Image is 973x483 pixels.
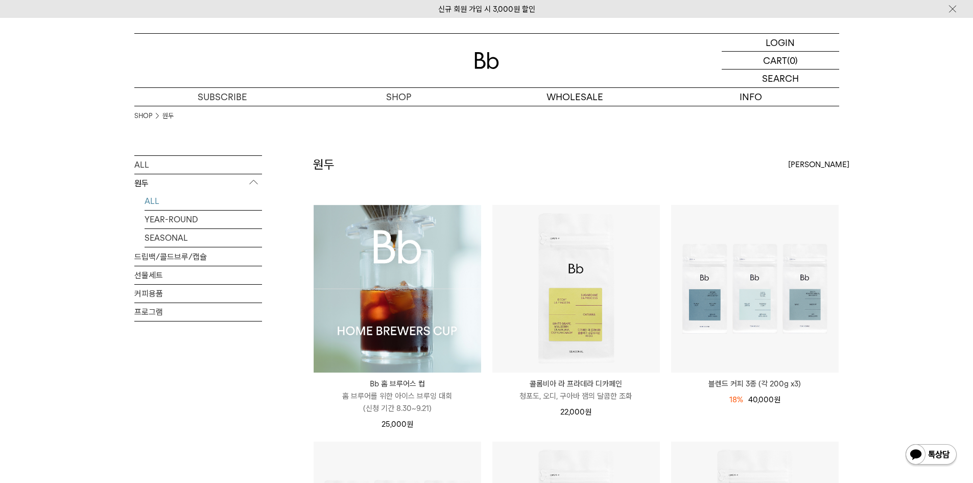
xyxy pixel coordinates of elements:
p: SEARCH [762,70,799,87]
img: 콜롬비아 라 프라데라 디카페인 [492,205,660,373]
span: 원 [585,407,591,417]
p: 홈 브루어를 위한 아이스 브루잉 대회 (신청 기간 8.30~9.21) [314,390,481,415]
a: LOGIN [722,34,839,52]
a: 드립백/콜드브루/캡슐 [134,248,262,266]
a: ALL [134,156,262,174]
a: 블렌드 커피 3종 (각 200g x3) [671,378,839,390]
img: 블렌드 커피 3종 (각 200g x3) [671,205,839,373]
img: 1000001223_add2_021.jpg [314,205,481,373]
p: 청포도, 오디, 구아바 잼의 달콤한 조화 [492,390,660,402]
p: (0) [787,52,798,69]
a: YEAR-ROUND [145,211,262,228]
a: 신규 회원 가입 시 3,000원 할인 [438,5,535,14]
img: 로고 [474,52,499,69]
a: CART (0) [722,52,839,70]
a: SUBSCRIBE [134,88,311,106]
a: ALL [145,192,262,210]
p: 콜롬비아 라 프라데라 디카페인 [492,378,660,390]
span: 25,000 [382,420,413,429]
img: 카카오톡 채널 1:1 채팅 버튼 [905,443,958,468]
a: 선물세트 [134,266,262,284]
p: CART [763,52,787,69]
span: 원 [774,395,780,404]
div: 18% [729,394,743,406]
a: SHOP [134,111,152,121]
p: 원두 [134,174,262,193]
span: [PERSON_NAME] [788,158,849,171]
span: 원 [407,420,413,429]
h2: 원두 [313,156,335,173]
p: WHOLESALE [487,88,663,106]
a: 원두 [162,111,174,121]
span: 40,000 [748,395,780,404]
a: 커피용품 [134,285,262,303]
a: Bb 홈 브루어스 컵 홈 브루어를 위한 아이스 브루잉 대회(신청 기간 8.30~9.21) [314,378,481,415]
a: 콜롬비아 라 프라데라 디카페인 청포도, 오디, 구아바 잼의 달콤한 조화 [492,378,660,402]
p: LOGIN [766,34,795,51]
a: Bb 홈 브루어스 컵 [314,205,481,373]
span: 22,000 [560,407,591,417]
p: Bb 홈 브루어스 컵 [314,378,481,390]
p: INFO [663,88,839,106]
a: 프로그램 [134,303,262,321]
a: SEASONAL [145,229,262,247]
a: SHOP [311,88,487,106]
